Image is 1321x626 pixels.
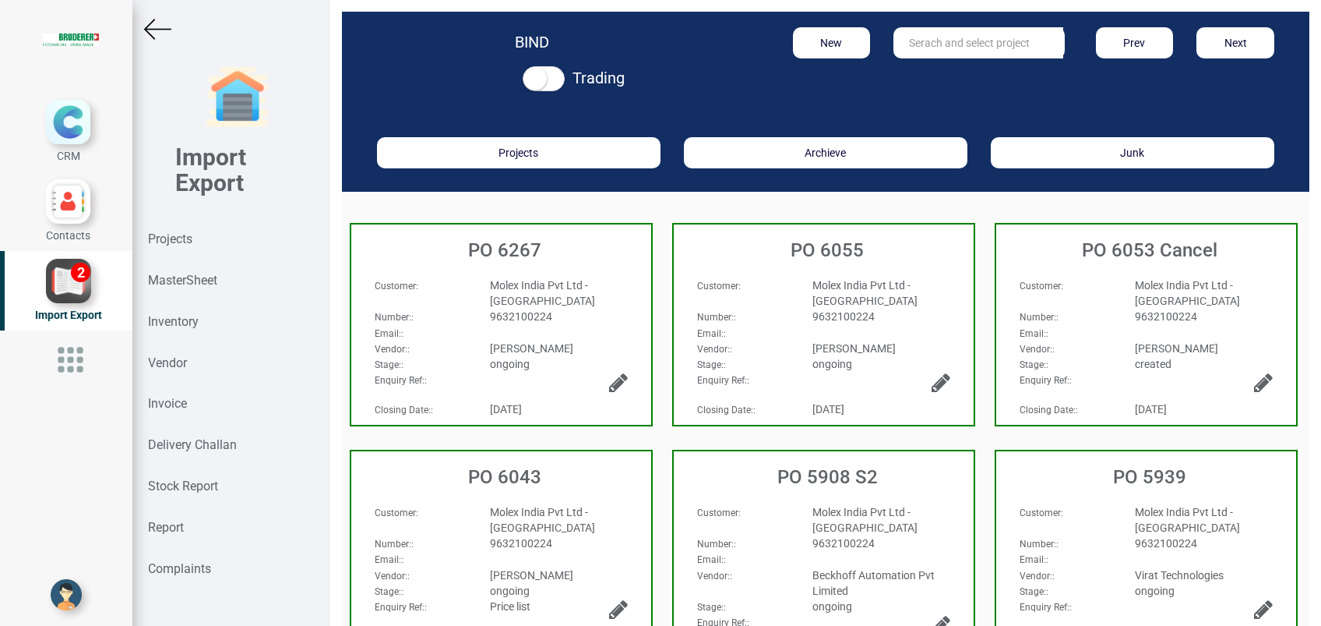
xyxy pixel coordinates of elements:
strong: Complaints [148,561,211,576]
span: : [1020,539,1059,550]
span: : [375,281,418,292]
span: ongoing [490,585,530,597]
span: : [697,602,726,613]
b: Import Export [175,143,246,196]
strong: Closing Date: [1020,405,1076,416]
span: : [697,312,736,323]
button: Prev [1096,27,1174,58]
span: 9632100224 [490,310,552,323]
span: 9632100224 [812,310,875,323]
h3: PO 6043 [359,467,651,487]
strong: Email: [375,328,401,339]
strong: Customer [1020,281,1061,292]
strong: Trading [572,69,625,87]
h3: PO 5939 [1004,467,1296,487]
span: : [1020,375,1072,386]
strong: Email: [697,554,724,565]
span: : [375,359,403,370]
span: 9632100224 [490,537,552,550]
span: : [375,554,403,565]
strong: Delivery Challan [148,437,237,452]
strong: Enquiry Ref: [375,602,424,613]
img: garage-closed.png [206,66,269,129]
h3: PO 5908 S2 [682,467,974,487]
span: [PERSON_NAME] [490,342,573,355]
span: : [375,539,414,550]
span: [DATE] [1135,403,1167,416]
span: [DATE] [490,403,522,416]
span: [PERSON_NAME] [490,569,573,582]
h3: PO 6053 Cancel [1004,240,1296,260]
strong: Stage: [1020,586,1046,597]
span: 9632100224 [1135,537,1197,550]
strong: Vendor: [697,571,730,582]
strong: Closing Date: [697,405,753,416]
span: Price list [490,600,530,613]
strong: Number: [1020,539,1056,550]
span: Molex India Pvt Ltd - [GEOGRAPHIC_DATA] [1135,279,1240,307]
strong: Stage: [375,586,401,597]
strong: Customer [375,281,416,292]
span: [PERSON_NAME] [1135,342,1218,355]
span: : [375,375,427,386]
strong: Enquiry Ref: [375,375,424,386]
span: : [375,571,410,582]
strong: Enquiry Ref: [697,375,747,386]
strong: Invoice [148,396,187,411]
strong: Vendor [148,355,187,370]
strong: Vendor: [697,344,730,355]
span: ongoing [1135,585,1175,597]
strong: Stock Report [148,479,218,493]
strong: Number: [375,539,411,550]
span: : [1020,571,1055,582]
span: Molex India Pvt Ltd - [GEOGRAPHIC_DATA] [490,279,595,307]
span: ongoing [812,358,852,370]
h3: PO 6055 [682,240,974,260]
strong: Stage: [1020,359,1046,370]
strong: Email: [375,554,401,565]
strong: BIND [515,33,549,51]
strong: Customer [697,281,738,292]
span: : [697,359,726,370]
strong: Email: [1020,554,1046,565]
span: Beckhoff Automation Pvt Limited [812,569,935,597]
span: : [1020,586,1048,597]
span: : [1020,359,1048,370]
span: : [375,602,427,613]
strong: Vendor: [375,344,407,355]
span: : [375,405,433,416]
span: : [375,508,418,518]
span: : [1020,312,1059,323]
strong: Stage: [375,359,401,370]
span: : [1020,602,1072,613]
span: : [697,554,726,565]
span: Molex India Pvt Ltd - [GEOGRAPHIC_DATA] [812,506,918,534]
strong: Projects [148,232,192,246]
strong: Number: [697,539,734,550]
span: Molex India Pvt Ltd - [GEOGRAPHIC_DATA] [490,506,595,534]
span: : [697,375,749,386]
strong: Customer [1020,508,1061,518]
div: 2 [71,263,90,282]
strong: Report [148,520,184,535]
span: 9632100224 [1135,310,1197,323]
strong: Vendor: [375,571,407,582]
button: New [793,27,871,58]
span: : [1020,281,1063,292]
strong: Number: [697,312,734,323]
span: Contacts [46,229,90,242]
strong: Customer [375,508,416,518]
strong: Inventory [148,314,199,329]
span: Virat Technologies [1135,569,1224,582]
span: : [375,344,410,355]
span: : [375,312,414,323]
span: : [697,281,741,292]
span: : [697,344,732,355]
strong: Email: [697,328,724,339]
span: ongoing [490,358,530,370]
span: : [375,586,403,597]
input: Serach and select project [893,27,1063,58]
span: [DATE] [812,403,844,416]
strong: MasterSheet [148,273,217,288]
strong: Enquiry Ref: [1020,375,1069,386]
